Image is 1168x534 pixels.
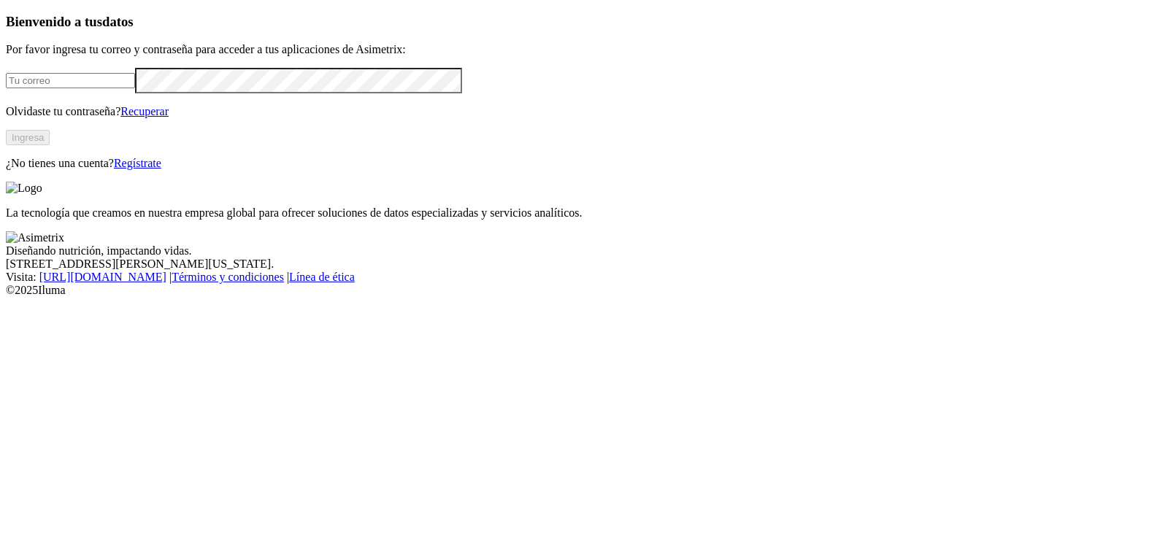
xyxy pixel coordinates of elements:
[6,284,1162,297] div: © 2025 Iluma
[6,231,64,244] img: Asimetrix
[39,271,166,283] a: [URL][DOMAIN_NAME]
[6,244,1162,258] div: Diseñando nutrición, impactando vidas.
[6,258,1162,271] div: [STREET_ADDRESS][PERSON_NAME][US_STATE].
[172,271,284,283] a: Términos y condiciones
[6,157,1162,170] p: ¿No tienes una cuenta?
[102,14,134,29] span: datos
[120,105,169,117] a: Recuperar
[289,271,355,283] a: Línea de ética
[114,157,161,169] a: Regístrate
[6,73,135,88] input: Tu correo
[6,14,1162,30] h3: Bienvenido a tus
[6,43,1162,56] p: Por favor ingresa tu correo y contraseña para acceder a tus aplicaciones de Asimetrix:
[6,130,50,145] button: Ingresa
[6,105,1162,118] p: Olvidaste tu contraseña?
[6,182,42,195] img: Logo
[6,206,1162,220] p: La tecnología que creamos en nuestra empresa global para ofrecer soluciones de datos especializad...
[6,271,1162,284] div: Visita : | |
